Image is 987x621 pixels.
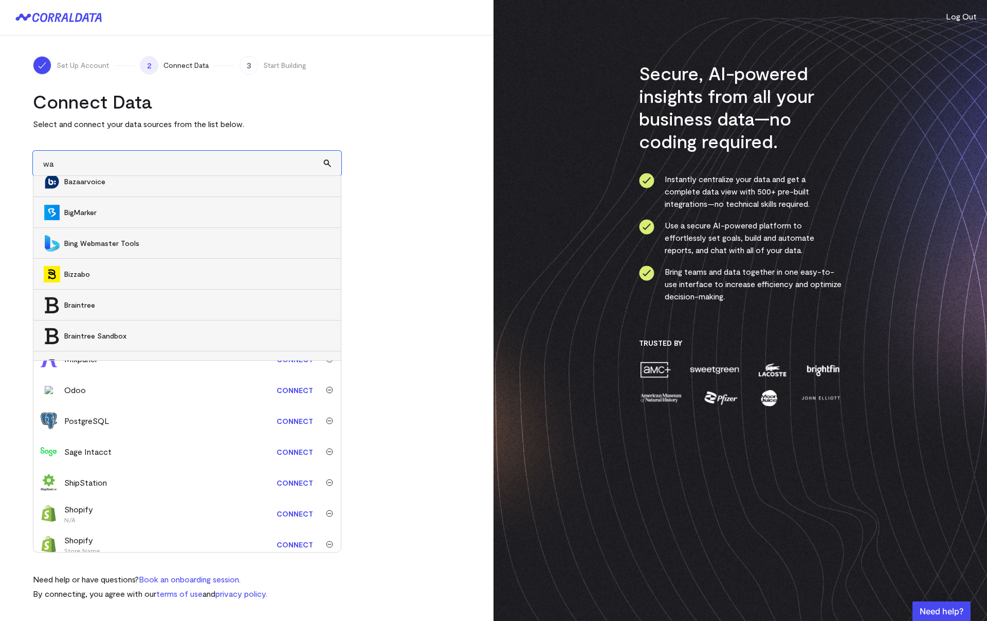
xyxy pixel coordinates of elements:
img: shipstation-0b490974.svg [41,474,57,491]
img: trash-40e54a27.svg [326,510,333,517]
img: john-elliott-25751c40.png [800,389,842,407]
span: Bazaarvoice [64,176,331,187]
a: Connect [271,412,318,431]
img: Branch [44,359,60,375]
li: Use a secure AI-powered platform to effortlessly set goals, build and automate reports, and chat ... [639,219,842,256]
img: ico-check-circle-4b19435c.svg [639,219,654,235]
img: sweetgreen-1d1fb32c.png [689,361,740,379]
img: shopify-673fa4e3.svg [41,536,57,553]
img: Bing Webmaster Tools [44,235,60,252]
li: Bring teams and data together in one easy-to-use interface to increase efficiency and optimize de... [639,265,842,303]
li: Instantly centralize your data and get a complete data view with 500+ pre-built integrations—no t... [639,173,842,210]
p: Store Name [64,546,100,555]
img: brightfin-a251e171.png [805,361,842,379]
span: 2 [140,56,158,75]
img: amnh-5afada46.png [639,389,683,407]
img: Braintree Sandbox [44,328,60,344]
img: ico-check-white-5ff98cb1.svg [37,60,47,70]
img: trash-40e54a27.svg [326,386,333,394]
input: Search and add other data sources [33,151,341,176]
img: Bizzabo [44,266,60,282]
span: BigMarker [64,207,331,218]
img: shopify-673fa4e3.svg [41,505,57,522]
p: N/A [64,516,93,524]
img: ico-check-circle-4b19435c.svg [639,173,654,188]
h3: Secure, AI-powered insights from all your business data—no coding required. [639,62,842,152]
a: terms of use [156,589,203,598]
h2: Connect Data [33,90,341,113]
a: Connect [271,535,318,554]
a: Book an onboarding session. [139,574,241,584]
img: trash-40e54a27.svg [326,417,333,424]
span: Start Building [263,60,306,70]
div: Shopify [64,503,93,524]
img: lacoste-7a6b0538.png [757,361,788,379]
a: Connect [271,442,318,462]
img: Braintree [44,297,60,313]
span: Braintree Sandbox [64,331,331,341]
div: ShipStation [64,476,107,489]
img: amc-0b11a8f1.png [639,361,672,379]
span: Set Up Account [57,60,109,70]
a: Connect [271,473,318,492]
img: odoo-0549de51.svg [45,386,53,394]
div: Sage Intacct [64,446,112,458]
a: Connect [271,381,318,400]
div: Shopify [64,534,100,555]
span: Braintree [64,300,331,310]
h3: Trusted By [639,339,842,348]
a: privacy policy. [215,589,267,598]
img: moon-juice-c312e729.png [759,389,779,407]
div: Odoo [64,384,86,396]
span: Bizzabo [64,269,331,279]
a: Connect [271,504,318,523]
img: ico-check-circle-4b19435c.svg [639,265,654,281]
img: trash-40e54a27.svg [326,479,333,486]
img: trash-40e54a27.svg [326,541,333,548]
img: sage_intacct-9210f79a.svg [41,443,57,460]
p: Need help or have questions? [33,573,267,585]
img: trash-40e54a27.svg [326,448,333,455]
div: PostgreSQL [64,415,109,427]
span: Connect Data [163,60,209,70]
img: Bazaarvoice [44,173,60,190]
p: Select and connect your data sources from the list below. [33,118,341,130]
button: Log Out [946,10,977,23]
span: Bing Webmaster Tools [64,238,331,249]
img: BigMarker [44,204,60,221]
img: postgres-5a1a2aed.svg [41,413,57,429]
img: pfizer-e137f5fc.png [703,389,739,407]
span: 3 [240,56,258,75]
p: By connecting, you agree with our and [33,588,267,600]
